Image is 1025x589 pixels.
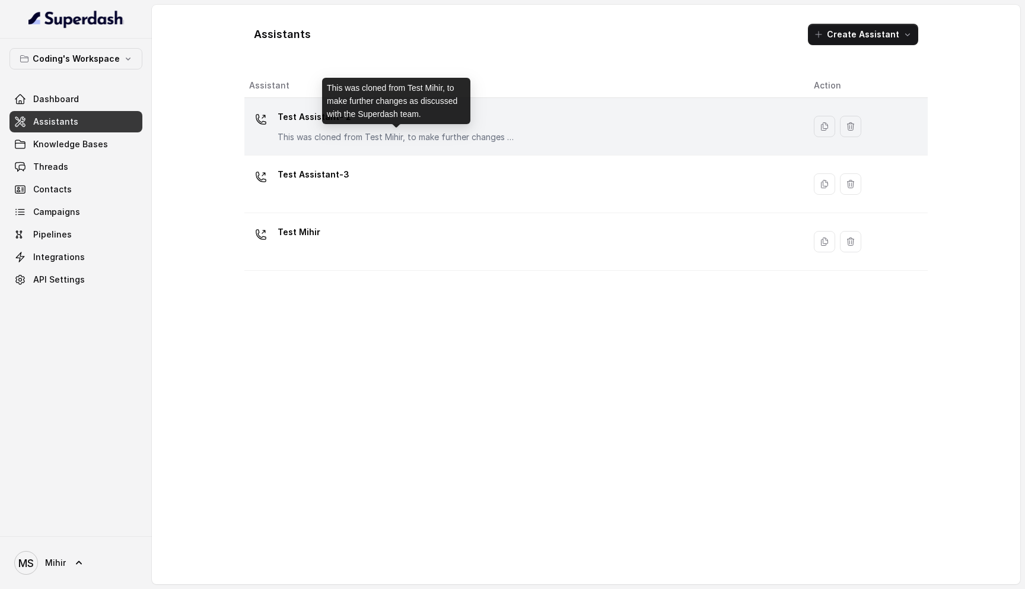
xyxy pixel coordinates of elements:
[45,557,66,569] span: Mihir
[9,88,142,110] a: Dashboard
[9,224,142,245] a: Pipelines
[244,74,804,98] th: Assistant
[33,206,80,218] span: Campaigns
[808,24,918,45] button: Create Assistant
[278,131,515,143] p: This was cloned from Test Mihir, to make further changes as discussed with the Superdash team.
[33,138,108,150] span: Knowledge Bases
[33,229,72,240] span: Pipelines
[254,25,311,44] h1: Assistants
[9,246,142,268] a: Integrations
[28,9,124,28] img: light.svg
[9,134,142,155] a: Knowledge Bases
[278,165,349,184] p: Test Assistant-3
[33,116,78,128] span: Assistants
[33,93,79,105] span: Dashboard
[9,201,142,223] a: Campaigns
[9,111,142,132] a: Assistants
[804,74,928,98] th: Action
[33,251,85,263] span: Integrations
[9,179,142,200] a: Contacts
[33,274,85,286] span: API Settings
[9,156,142,178] a: Threads
[9,269,142,290] a: API Settings
[33,161,68,173] span: Threads
[278,223,320,242] p: Test Mihir
[9,546,142,579] a: Mihir
[278,107,515,126] p: Test Assistant- 2
[33,52,120,66] p: Coding's Workspace
[18,557,34,569] text: MS
[322,78,470,124] div: This was cloned from Test Mihir, to make further changes as discussed with the Superdash team.
[9,48,142,69] button: Coding's Workspace
[33,183,72,195] span: Contacts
